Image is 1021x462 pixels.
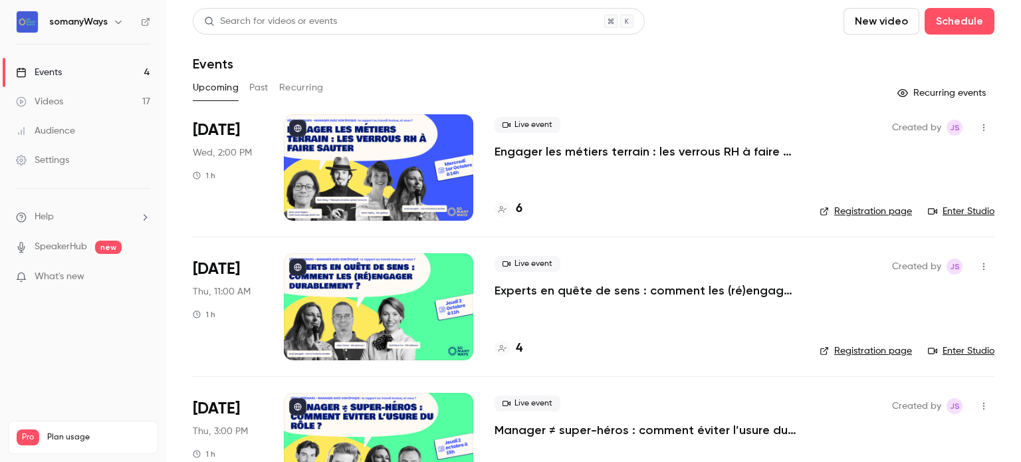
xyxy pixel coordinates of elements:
span: Thu, 11:00 AM [193,285,251,298]
span: [DATE] [193,120,240,141]
span: Created by [892,259,941,275]
a: Experts en quête de sens : comment les (ré)engager durablement ? [495,283,798,298]
span: Julia Sueur [947,398,963,414]
span: Help [35,210,54,224]
span: new [95,241,122,254]
a: Registration page [820,344,912,358]
span: What's new [35,270,84,284]
button: Schedule [925,8,994,35]
div: Oct 2 Thu, 11:00 AM (Europe/Paris) [193,253,263,360]
button: Past [249,77,269,98]
div: Audience [16,124,75,138]
div: 1 h [193,309,215,320]
span: [DATE] [193,259,240,280]
button: Upcoming [193,77,239,98]
span: [DATE] [193,398,240,419]
span: Live event [495,396,560,411]
span: Created by [892,398,941,414]
div: Search for videos or events [204,15,337,29]
h4: 6 [516,200,522,218]
div: Settings [16,154,69,167]
img: somanyWays [17,11,38,33]
div: 1 h [193,170,215,181]
a: Registration page [820,205,912,218]
span: Pro [17,429,39,445]
div: 1 h [193,449,215,459]
h6: somanyWays [49,15,108,29]
span: Julia Sueur [947,259,963,275]
span: Plan usage [47,432,150,443]
a: Manager ≠ super-héros : comment éviter l’usure du rôle ? [495,422,798,438]
div: Oct 1 Wed, 2:00 PM (Europe/Paris) [193,114,263,221]
span: Julia Sueur [947,120,963,136]
a: Engager les métiers terrain : les verrous RH à faire sauter [495,144,798,160]
h1: Events [193,56,233,72]
div: Events [16,66,62,79]
a: 4 [495,340,522,358]
button: Recurring [279,77,324,98]
span: Thu, 3:00 PM [193,425,248,438]
a: SpeakerHub [35,240,87,254]
div: Videos [16,95,63,108]
li: help-dropdown-opener [16,210,150,224]
span: Live event [495,256,560,272]
h4: 4 [516,340,522,358]
a: Enter Studio [928,205,994,218]
span: Wed, 2:00 PM [193,146,252,160]
a: Enter Studio [928,344,994,358]
button: Recurring events [891,82,994,104]
a: 6 [495,200,522,218]
span: Created by [892,120,941,136]
button: New video [844,8,919,35]
span: Live event [495,117,560,133]
span: JS [950,398,960,414]
span: JS [950,120,960,136]
span: JS [950,259,960,275]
